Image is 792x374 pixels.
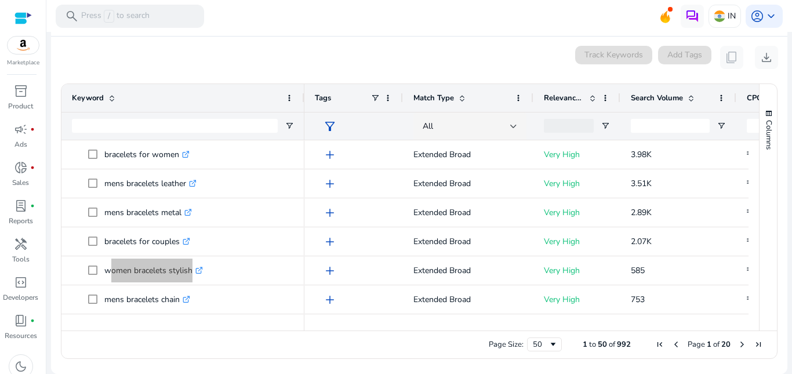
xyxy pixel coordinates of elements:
[413,259,523,282] p: Extended Broad
[583,339,587,350] span: 1
[413,317,523,340] p: Extended Broad
[323,148,337,162] span: add
[527,337,562,351] div: Page Size
[7,59,39,67] p: Marketplace
[30,318,35,323] span: fiber_manual_record
[14,161,28,175] span: donut_small
[754,340,763,349] div: Last Page
[544,172,610,195] p: Very High
[489,339,524,350] div: Page Size:
[8,37,39,54] img: amazon.svg
[72,119,278,133] input: Keyword Filter Input
[104,317,172,340] p: men s bracelets
[721,339,731,350] span: 20
[598,339,607,350] span: 50
[30,127,35,132] span: fiber_manual_record
[423,121,433,132] span: All
[544,317,610,340] p: Very High
[544,230,610,253] p: Very High
[65,9,79,23] span: search
[413,230,523,253] p: Extended Broad
[544,288,610,311] p: Very High
[631,119,710,133] input: Search Volume Filter Input
[747,294,773,305] span: ₹3 - ₹6
[747,149,773,160] span: ₹3 - ₹6
[544,259,610,282] p: Very High
[764,120,774,150] span: Columns
[717,121,726,130] button: Open Filter Menu
[533,339,548,350] div: 50
[609,339,615,350] span: of
[14,84,28,98] span: inventory_2
[104,10,114,23] span: /
[285,121,294,130] button: Open Filter Menu
[413,288,523,311] p: Extended Broad
[3,292,38,303] p: Developers
[631,265,645,276] span: 585
[671,340,681,349] div: Previous Page
[737,340,747,349] div: Next Page
[601,121,610,130] button: Open Filter Menu
[323,119,337,133] span: filter_alt
[764,9,778,23] span: keyboard_arrow_down
[750,9,764,23] span: account_circle
[12,254,30,264] p: Tools
[747,93,762,103] span: CPC
[12,177,29,188] p: Sales
[688,339,705,350] span: Page
[747,178,773,189] span: ₹3 - ₹6
[104,259,203,282] p: women bracelets stylish
[631,93,683,103] span: Search Volume
[713,339,720,350] span: of
[617,339,631,350] span: 992
[81,10,150,23] p: Press to search
[755,46,778,69] button: download
[8,101,33,111] p: Product
[747,265,773,276] span: ₹3 - ₹6
[9,216,33,226] p: Reports
[14,122,28,136] span: campaign
[315,93,331,103] span: Tags
[631,149,652,160] span: 3.98K
[14,237,28,251] span: handyman
[14,275,28,289] span: code_blocks
[413,93,454,103] span: Match Type
[30,165,35,170] span: fiber_manual_record
[413,143,523,166] p: Extended Broad
[323,177,337,191] span: add
[30,204,35,208] span: fiber_manual_record
[747,207,773,218] span: ₹3 - ₹6
[14,360,28,373] span: dark_mode
[323,264,337,278] span: add
[413,201,523,224] p: Extended Broad
[14,314,28,328] span: book_4
[760,50,773,64] span: download
[589,339,596,350] span: to
[707,339,711,350] span: 1
[413,172,523,195] p: Extended Broad
[631,236,652,247] span: 2.07K
[544,143,610,166] p: Very High
[728,6,736,26] p: IN
[323,235,337,249] span: add
[655,340,664,349] div: First Page
[631,178,652,189] span: 3.51K
[104,201,192,224] p: mens bracelets metal
[714,10,725,22] img: in.svg
[544,201,610,224] p: Very High
[5,331,37,341] p: Resources
[631,207,652,218] span: 2.89K
[104,230,190,253] p: bracelets for couples
[631,294,645,305] span: 753
[104,288,190,311] p: mens bracelets chain
[323,293,337,307] span: add
[104,172,197,195] p: mens bracelets leather
[544,93,584,103] span: Relevance Score
[747,236,773,247] span: ₹3 - ₹6
[14,139,27,150] p: Ads
[14,199,28,213] span: lab_profile
[323,206,337,220] span: add
[104,143,190,166] p: bracelets for women
[72,93,104,103] span: Keyword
